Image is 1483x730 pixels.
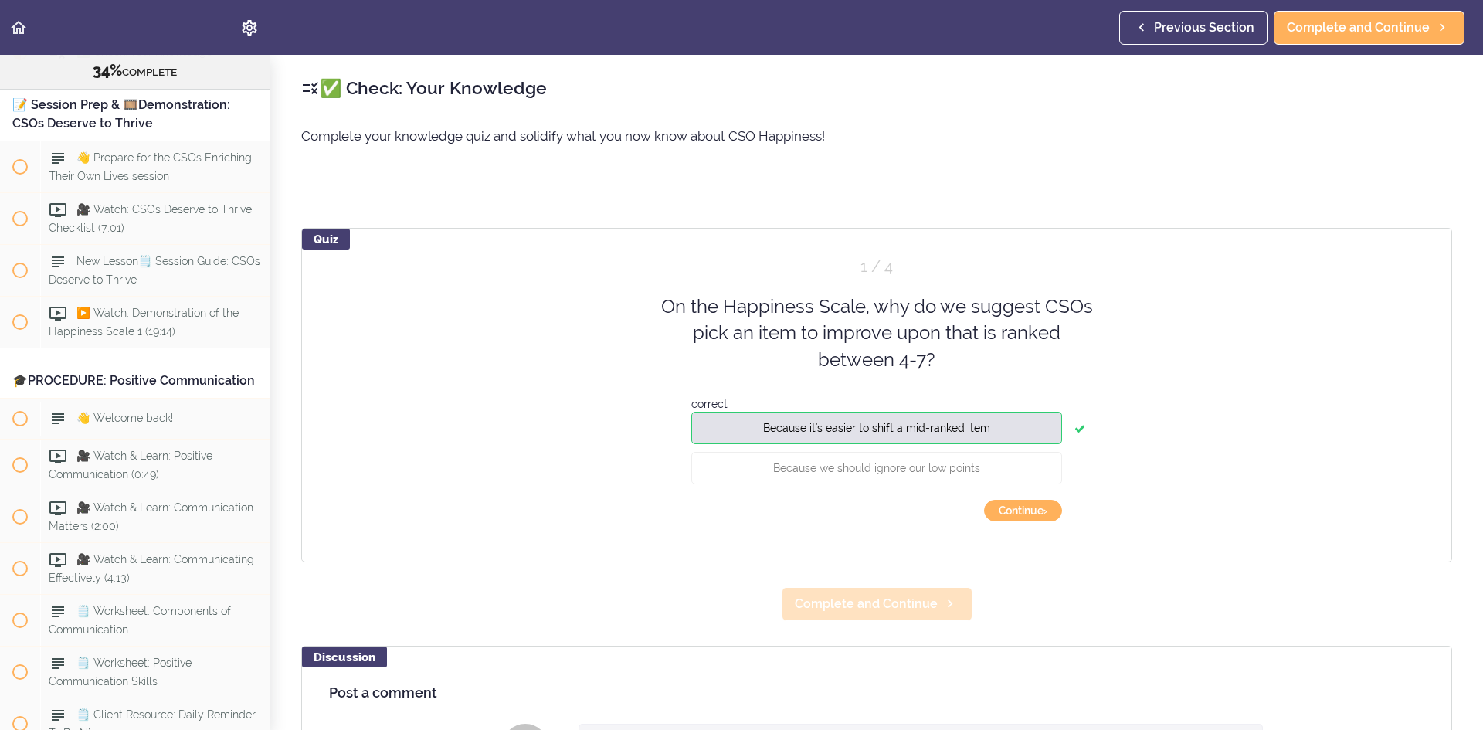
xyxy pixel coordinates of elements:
a: Previous Section [1119,11,1268,45]
span: ▶️ Watch: Demonstration of the Happiness Scale 1 (19:14) [49,307,239,337]
button: Because it's easier to shift a mid-ranked item [691,412,1062,444]
button: continue [984,500,1062,521]
a: Complete and Continue [1274,11,1464,45]
span: 👋 Prepare for the CSOs Enriching Their Own Lives session [49,151,252,182]
span: 🗒️ Worksheet: Components of Communication [49,605,231,635]
div: On the Happiness Scale, why do we suggest CSOs pick an item to improve upon that is ranked betwee... [653,294,1101,373]
h2: ✅ Check: Your Knowledge [301,75,1452,101]
div: COMPLETE [19,61,250,81]
p: Complete your knowledge quiz and solidify what you now know about CSO Happiness! [301,124,1452,148]
span: 🎥 Watch & Learn: Communication Matters (2:00) [49,501,253,531]
span: Complete and Continue [1287,19,1430,37]
span: Because it's easier to shift a mid-ranked item [763,422,990,434]
div: Quiz [302,229,350,250]
a: Complete and Continue [782,587,972,621]
span: Because we should ignore our low points [773,462,980,474]
span: 34% [93,61,122,80]
span: New Lesson🗒️ Session Guide: CSOs Deserve to Thrive [49,255,260,285]
span: 👋 Welcome back! [76,412,173,424]
div: Discussion [302,647,387,667]
span: 🎥 Watch: CSOs Deserve to Thrive Checklist (7:01) [49,203,252,233]
span: correct [691,398,728,410]
span: Complete and Continue [795,595,938,613]
svg: Back to course curriculum [9,19,28,37]
span: 🎥 Watch & Learn: Communicating Effectively (4:13) [49,553,254,583]
span: 🗒️ Worksheet: Positive Communication Skills [49,657,192,687]
h4: Post a comment [329,685,1424,701]
svg: Settings Menu [240,19,259,37]
button: Because we should ignore our low points [691,452,1062,484]
div: Question 1 out of 4 [691,256,1062,278]
span: 🎥 Watch & Learn: Positive Communication (0:49) [49,450,212,480]
span: Previous Section [1154,19,1254,37]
